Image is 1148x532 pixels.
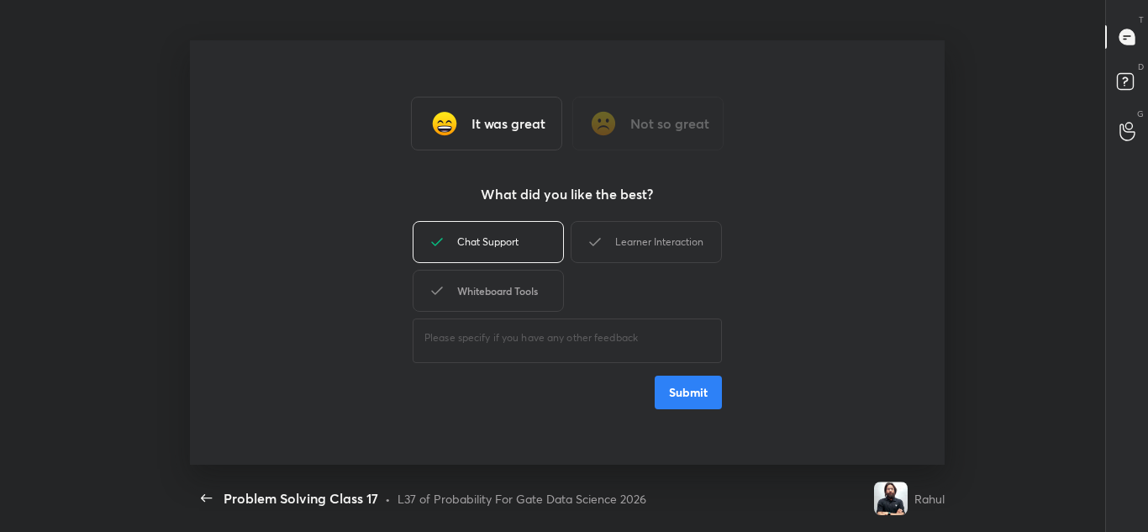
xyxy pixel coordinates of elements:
div: Learner Interaction [571,221,722,263]
img: grinning_face_with_smiling_eyes_cmp.gif [428,107,461,140]
div: Chat Support [413,221,564,263]
h3: It was great [471,113,545,134]
p: D [1138,61,1144,73]
img: e00dc300a4f7444a955e410797683dbd.jpg [874,482,908,515]
div: Whiteboard Tools [413,270,564,312]
p: G [1137,108,1144,120]
img: frowning_face_cmp.gif [587,107,620,140]
h3: What did you like the best? [481,184,653,204]
button: Submit [655,376,722,409]
div: Rahul [914,490,945,508]
h3: Not so great [630,113,709,134]
div: Problem Solving Class 17 [224,488,378,508]
p: T [1139,13,1144,26]
div: L37 of Probability For Gate Data Science 2026 [398,490,646,508]
div: • [385,490,391,508]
